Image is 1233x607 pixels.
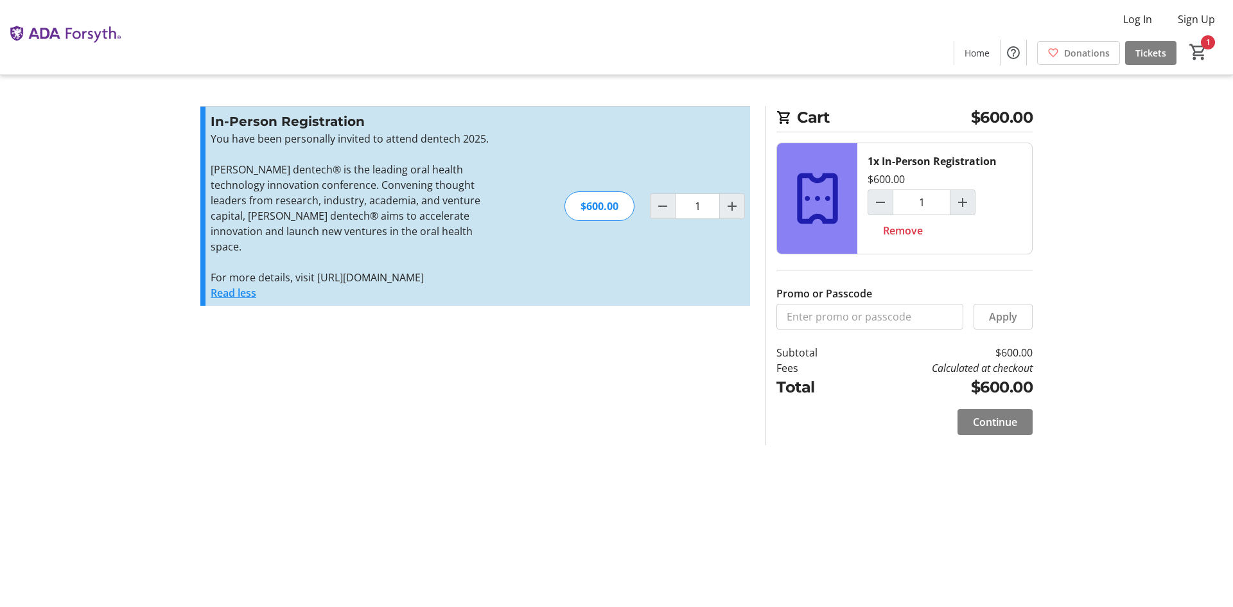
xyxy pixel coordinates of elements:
button: Apply [974,304,1033,330]
span: Tickets [1135,46,1166,60]
h2: Cart [776,106,1033,132]
input: Enter promo or passcode [776,304,963,330]
button: Sign Up [1167,9,1225,30]
td: Calculated at checkout [851,360,1033,376]
button: Cart [1187,40,1210,64]
span: Donations [1064,46,1110,60]
p: You have been personally invited to attend dentech 2025. [211,131,491,146]
button: Decrement by one [868,190,893,215]
p: [PERSON_NAME] dentech® is the leading oral health technology innovation conference. Convening tho... [211,162,491,254]
button: Log In [1113,9,1162,30]
span: Sign Up [1178,12,1215,27]
span: Continue [973,414,1017,430]
input: In-Person Registration Quantity [893,189,950,215]
span: Log In [1123,12,1152,27]
a: Tickets [1125,41,1176,65]
button: Increment by one [950,190,975,215]
span: Remove [883,223,923,238]
button: Help [1001,40,1026,66]
span: $600.00 [971,106,1033,129]
a: Donations [1037,41,1120,65]
span: Home [965,46,990,60]
button: Read less [211,285,256,301]
div: 1x In-Person Registration [868,154,997,169]
button: Remove [868,218,938,243]
a: Home [954,41,1000,65]
button: Decrement by one [651,194,675,218]
input: In-Person Registration Quantity [675,193,720,219]
td: Subtotal [776,345,851,360]
td: Total [776,376,851,399]
h3: In-Person Registration [211,112,491,131]
td: $600.00 [851,345,1033,360]
button: Increment by one [720,194,744,218]
td: $600.00 [851,376,1033,399]
td: Fees [776,360,851,376]
button: Continue [958,409,1033,435]
div: $600.00 [868,172,905,187]
div: $600.00 [564,191,634,221]
span: Apply [989,309,1017,324]
img: The ADA Forsyth Institute's Logo [8,5,122,69]
label: Promo or Passcode [776,286,872,301]
p: For more details, visit [URL][DOMAIN_NAME] [211,270,491,285]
